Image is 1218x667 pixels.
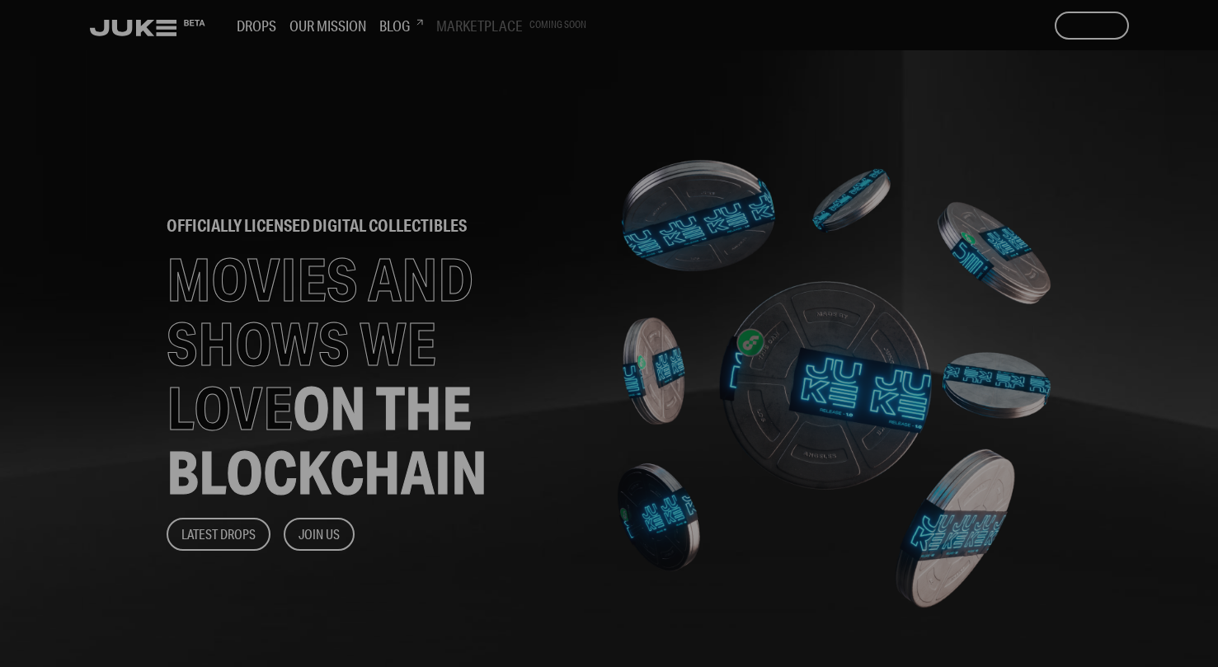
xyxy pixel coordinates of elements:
[237,16,276,35] h3: Drops
[289,16,366,35] h3: Our Mission
[167,518,270,551] button: Latest Drops
[379,16,423,35] h3: Blog
[167,372,487,508] span: ON THE BLOCKCHAIN
[284,518,355,551] button: Join Us
[167,218,585,234] h2: officially licensed digital collectibles
[167,247,585,505] h1: MOVIES AND SHOWS WE LOVE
